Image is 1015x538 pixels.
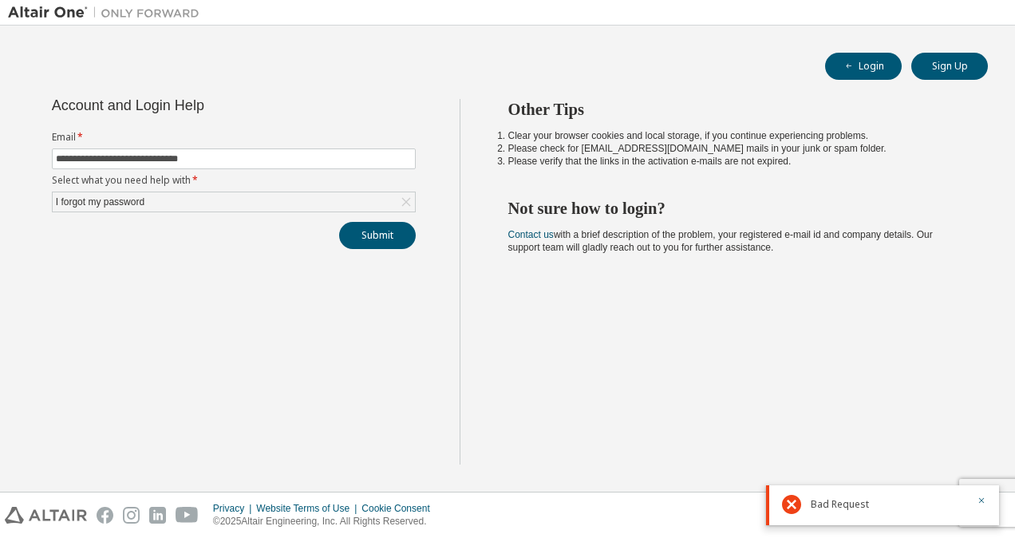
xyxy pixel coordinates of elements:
li: Please check for [EMAIL_ADDRESS][DOMAIN_NAME] mails in your junk or spam folder. [508,142,960,155]
label: Email [52,131,416,144]
img: facebook.svg [97,507,113,524]
div: I forgot my password [53,193,147,211]
img: Altair One [8,5,207,21]
div: Privacy [213,502,256,515]
label: Select what you need help with [52,174,416,187]
a: Contact us [508,229,554,240]
button: Login [825,53,902,80]
div: I forgot my password [53,192,415,212]
img: linkedin.svg [149,507,166,524]
li: Please verify that the links in the activation e-mails are not expired. [508,155,960,168]
div: Website Terms of Use [256,502,361,515]
div: Account and Login Help [52,99,343,112]
img: altair_logo.svg [5,507,87,524]
button: Submit [339,222,416,249]
img: youtube.svg [176,507,199,524]
h2: Not sure how to login? [508,198,960,219]
span: Bad Request [811,498,869,511]
button: Sign Up [911,53,988,80]
p: © 2025 Altair Engineering, Inc. All Rights Reserved. [213,515,440,528]
img: instagram.svg [123,507,140,524]
div: Cookie Consent [361,502,439,515]
span: with a brief description of the problem, your registered e-mail id and company details. Our suppo... [508,229,933,253]
h2: Other Tips [508,99,960,120]
li: Clear your browser cookies and local storage, if you continue experiencing problems. [508,129,960,142]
